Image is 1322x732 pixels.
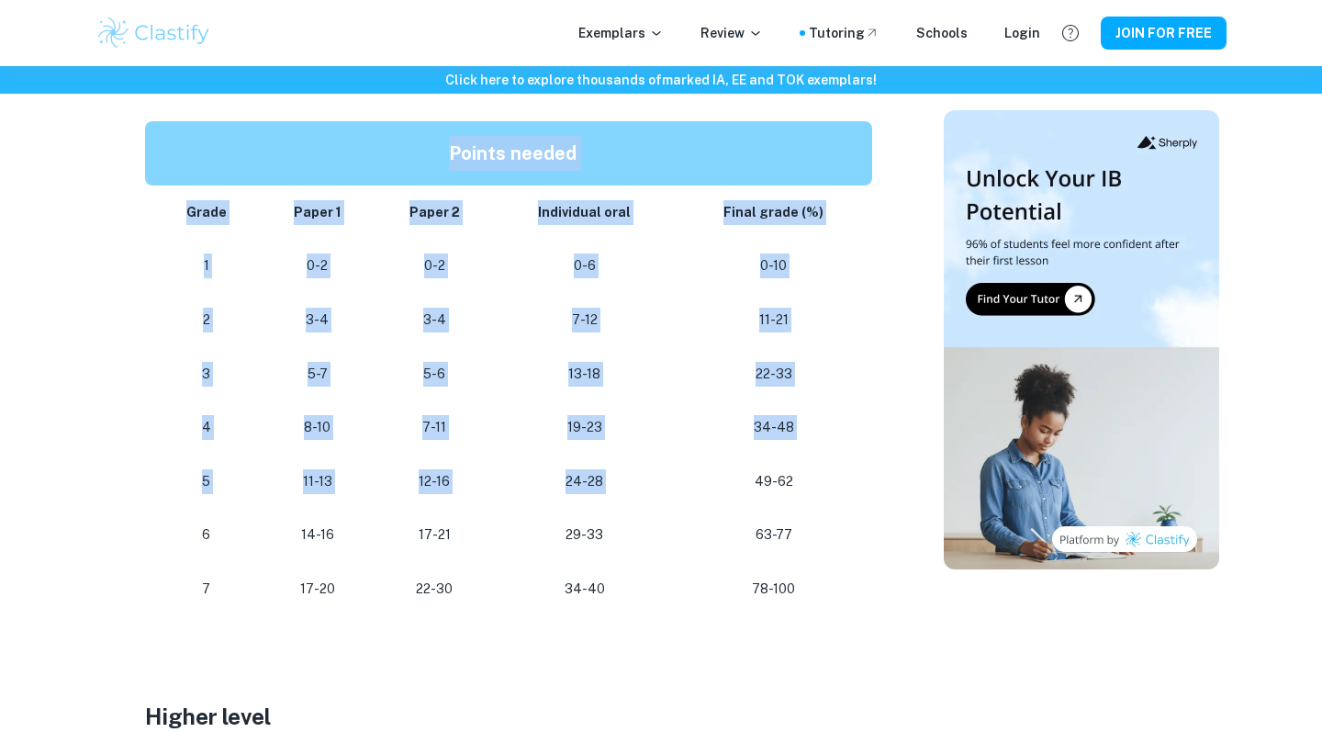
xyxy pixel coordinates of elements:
a: Login [1004,23,1040,43]
p: 0-6 [509,253,661,278]
p: 7-12 [509,308,661,332]
p: 7-11 [389,415,479,440]
p: 13-18 [509,362,661,387]
p: 22-30 [389,577,479,602]
p: 17-20 [274,577,360,602]
p: 78-100 [690,577,857,602]
p: 63-77 [690,523,857,547]
p: 49-62 [690,469,857,494]
button: Help and Feedback [1055,17,1086,49]
strong: Points needed [449,142,577,164]
a: Schools [916,23,968,43]
a: Tutoring [809,23,879,43]
p: 2 [167,308,245,332]
p: 0-2 [389,253,479,278]
p: 34-40 [509,577,661,602]
p: 11-21 [690,308,857,332]
p: 11-13 [274,469,360,494]
p: 29-33 [509,523,661,547]
p: 5 [167,469,245,494]
strong: Grade [186,205,227,220]
p: Review [700,23,763,43]
p: 3-4 [389,308,479,332]
h6: Click here to explore thousands of marked IA, EE and TOK exemplars ! [4,70,1318,90]
p: Exemplars [578,23,664,43]
p: 3 [167,362,245,387]
p: 1 [167,253,245,278]
p: 7 [167,577,245,602]
p: 3-4 [274,308,360,332]
strong: Paper 1 [294,205,342,220]
img: Clastify logo [95,15,212,51]
p: 14-16 [274,523,360,547]
p: 24-28 [509,469,661,494]
p: 17-21 [389,523,479,547]
p: 0-10 [690,253,857,278]
p: 4 [167,415,245,440]
strong: Paper 2 [409,205,460,220]
strong: Final grade (%) [723,205,823,220]
p: 8-10 [274,415,360,440]
p: 34-48 [690,415,857,440]
p: 0-2 [274,253,360,278]
p: 19-23 [509,415,661,440]
p: 5-7 [274,362,360,387]
p: 22-33 [690,362,857,387]
p: 5-6 [389,362,479,387]
strong: Individual oral [538,205,631,220]
p: 6 [167,523,245,547]
button: JOIN FOR FREE [1101,17,1227,50]
p: 12-16 [389,469,479,494]
img: Thumbnail [944,110,1219,569]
